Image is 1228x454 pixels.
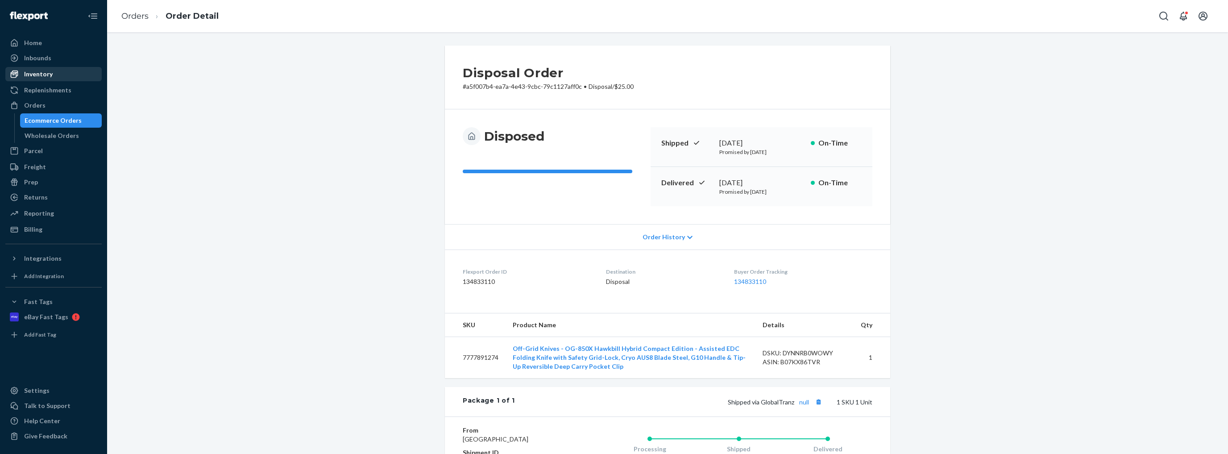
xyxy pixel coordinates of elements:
button: Close Navigation [84,7,102,25]
button: Copy tracking number [813,396,824,408]
button: Fast Tags [5,295,102,309]
button: Open notifications [1174,7,1192,25]
div: DSKU: DYNNRB0WOWY [763,349,846,358]
div: Inbounds [24,54,51,62]
a: Freight [5,160,102,174]
a: Returns [5,190,102,204]
div: Shipped [694,445,784,454]
dt: From [463,426,569,435]
div: Talk to Support [24,401,71,410]
div: ASIN: B07KX86TVR [763,358,846,367]
a: Orders [121,11,149,21]
span: • [584,83,587,90]
div: Settings [24,386,50,395]
a: Ecommerce Orders [20,113,102,128]
dt: Flexport Order ID [463,268,592,275]
a: Prep [5,175,102,189]
a: 134833110 [734,278,766,285]
span: Order History [643,233,685,242]
a: Off-Grid Knives - OG-850X Hawkbill Hybrid Compact Edition - Assisted EDC Folding Knife with Safet... [513,345,746,370]
a: Wholesale Orders [20,129,102,143]
th: SKU [445,313,506,337]
button: Open Search Box [1155,7,1173,25]
div: Add Fast Tag [24,331,56,338]
a: Help Center [5,414,102,428]
td: 1 [854,337,890,379]
div: eBay Fast Tags [24,312,68,321]
div: Fast Tags [24,297,53,306]
dd: 134833110 [463,277,592,286]
button: Give Feedback [5,429,102,443]
div: Inventory [24,70,53,79]
img: Flexport logo [10,12,48,21]
a: Add Integration [5,269,102,283]
a: Billing [5,222,102,237]
a: Settings [5,383,102,398]
div: [DATE] [719,178,804,188]
dt: Destination [606,268,720,275]
div: Integrations [24,254,62,263]
th: Qty [854,313,890,337]
a: Parcel [5,144,102,158]
a: Reporting [5,206,102,221]
p: # a5f007b4-ea7a-4e43-9cbc-79c1127aff0c / $25.00 [463,82,634,91]
div: Prep [24,178,38,187]
a: eBay Fast Tags [5,310,102,324]
ol: breadcrumbs [114,3,226,29]
span: Shipped via GlobalTranz [728,398,824,406]
div: Replenishments [24,86,71,95]
div: Returns [24,193,48,202]
a: Home [5,36,102,50]
a: Orders [5,98,102,112]
h2: Disposal Order [463,63,634,82]
dt: Buyer Order Tracking [734,268,872,275]
a: Replenishments [5,83,102,97]
span: [GEOGRAPHIC_DATA] [463,435,528,443]
div: Wholesale Orders [25,131,79,140]
div: Billing [24,225,42,234]
div: Give Feedback [24,432,67,441]
div: Help Center [24,417,60,425]
div: Home [24,38,42,47]
td: 7777891274 [445,337,506,379]
p: Promised by [DATE] [719,188,804,196]
h3: Disposed [484,128,544,144]
div: Package 1 of 1 [463,396,515,408]
p: Delivered [661,178,712,188]
p: Shipped [661,138,712,148]
a: Order Detail [166,11,219,21]
div: Ecommerce Orders [25,116,82,125]
p: On-Time [818,178,862,188]
th: Details [755,313,854,337]
div: [DATE] [719,138,804,148]
div: Orders [24,101,46,110]
div: Parcel [24,146,43,155]
a: Inbounds [5,51,102,65]
a: Talk to Support [5,399,102,413]
dd: Disposal [606,277,720,286]
div: Reporting [24,209,54,218]
div: Add Integration [24,272,64,280]
th: Product Name [506,313,755,337]
p: Promised by [DATE] [719,148,804,156]
button: Open account menu [1194,7,1212,25]
a: Add Fast Tag [5,328,102,342]
div: Delivered [783,445,872,454]
a: Inventory [5,67,102,81]
p: On-Time [818,138,862,148]
div: Processing [605,445,694,454]
button: Integrations [5,251,102,266]
div: 1 SKU 1 Unit [515,396,872,408]
span: Disposal [589,83,612,90]
div: Freight [24,162,46,171]
a: null [799,398,809,406]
